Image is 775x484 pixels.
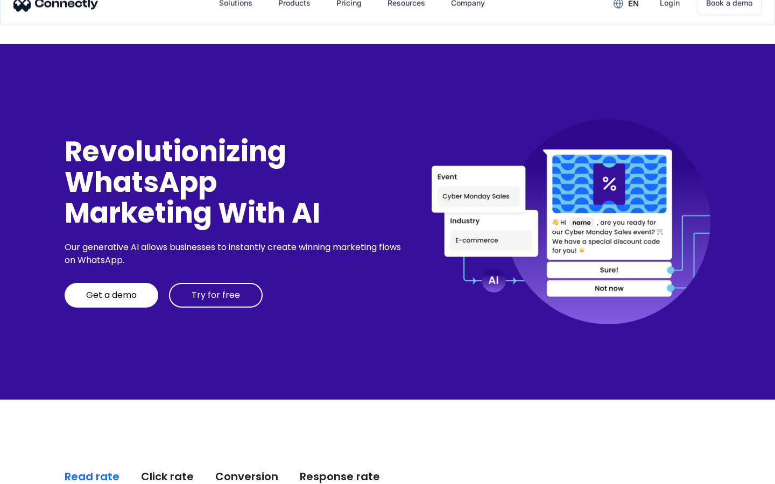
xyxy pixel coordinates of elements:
[11,465,65,480] aside: Language selected: English
[22,465,65,480] ul: Language list
[141,469,194,484] div: Click rate
[65,241,405,267] div: Our generative AI allows businesses to instantly create winning marketing flows on WhatsApp.
[65,283,158,308] a: Get a demo
[169,283,263,308] a: Try for free
[215,469,278,484] div: Conversion
[192,290,240,301] div: Try for free
[65,136,405,229] div: Revolutionizing WhatsApp Marketing With AI
[65,469,119,484] div: Read rate
[86,290,137,301] div: Get a demo
[300,469,380,484] div: Response rate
